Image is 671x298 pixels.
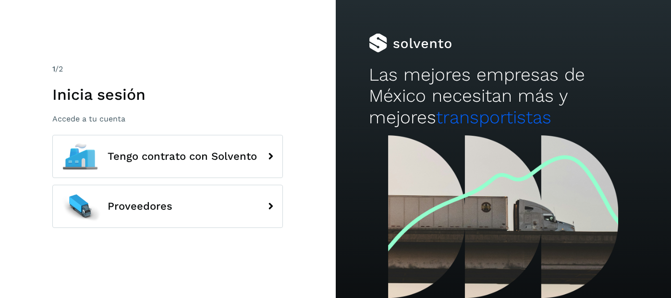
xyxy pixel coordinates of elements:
[52,85,283,104] h1: Inicia sesión
[52,185,283,228] button: Proveedores
[108,151,257,162] span: Tengo contrato con Solvento
[108,201,172,212] span: Proveedores
[52,63,283,75] div: /2
[52,64,55,73] span: 1
[369,64,637,128] h2: Las mejores empresas de México necesitan más y mejores
[436,107,551,128] span: transportistas
[52,114,283,123] p: Accede a tu cuenta
[52,135,283,178] button: Tengo contrato con Solvento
